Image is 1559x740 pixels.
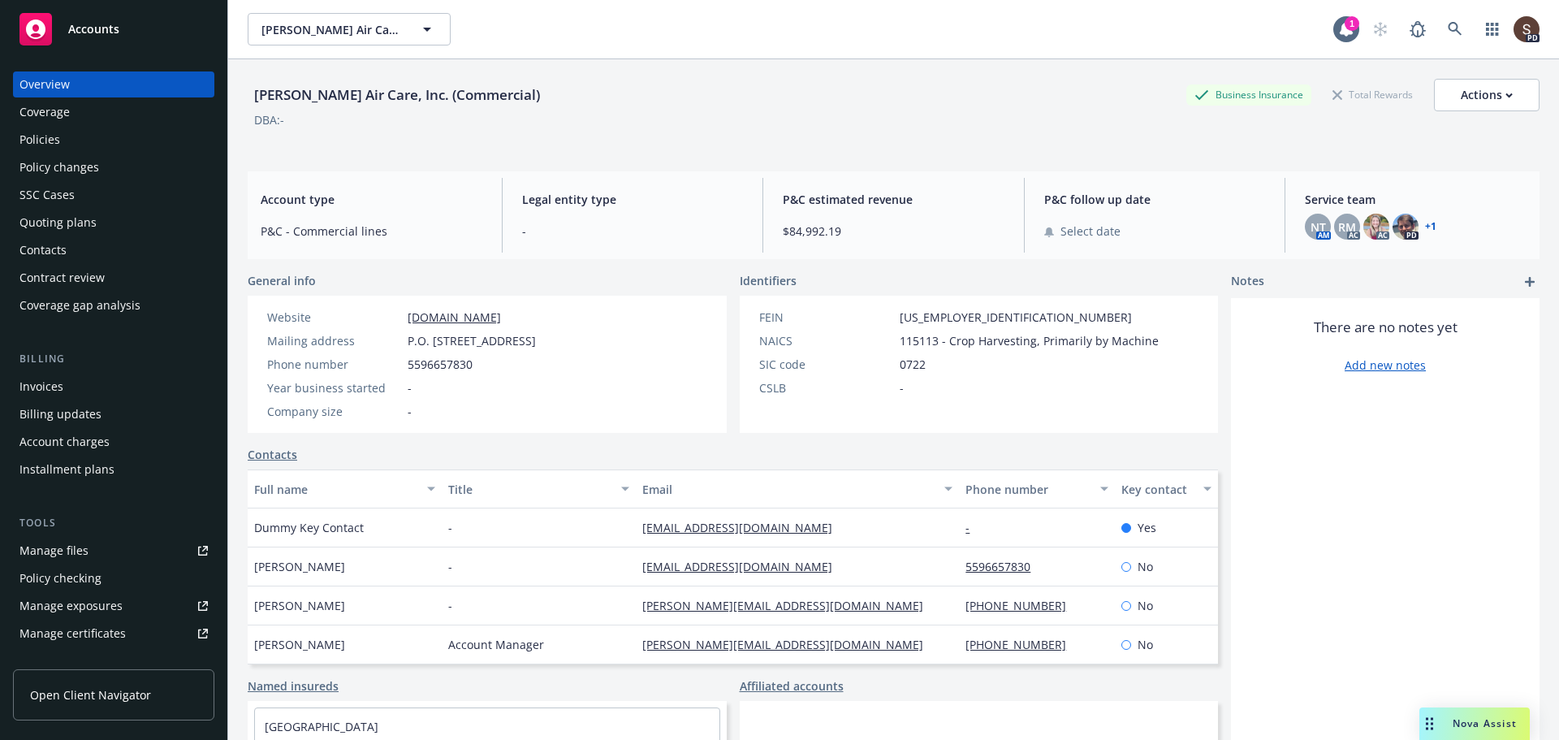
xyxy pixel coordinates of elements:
[1345,16,1359,31] div: 1
[13,374,214,400] a: Invoices
[959,470,1114,508] button: Phone number
[900,309,1132,326] span: [US_EMPLOYER_IDENTIFICATION_NUMBER]
[254,111,284,128] div: DBA: -
[448,636,544,653] span: Account Manager
[965,481,1090,498] div: Phone number
[448,481,611,498] div: Title
[254,481,417,498] div: Full name
[965,637,1079,652] a: [PHONE_NUMBER]
[1311,219,1326,236] span: NT
[13,127,214,153] a: Policies
[19,538,89,564] div: Manage files
[19,154,99,180] div: Policy changes
[642,559,845,574] a: [EMAIL_ADDRESS][DOMAIN_NAME]
[642,598,936,613] a: [PERSON_NAME][EMAIL_ADDRESS][DOMAIN_NAME]
[900,356,926,373] span: 0722
[19,292,140,318] div: Coverage gap analysis
[740,272,797,289] span: Identifiers
[1476,13,1509,45] a: Switch app
[965,559,1043,574] a: 5596657830
[1419,708,1440,740] div: Drag to move
[13,99,214,125] a: Coverage
[1186,84,1311,105] div: Business Insurance
[900,332,1159,349] span: 115113 - Crop Harvesting, Primarily by Machine
[254,519,364,536] span: Dummy Key Contact
[1425,222,1436,232] a: +1
[248,677,339,695] a: Named insureds
[19,99,70,125] div: Coverage
[13,457,214,483] a: Installment plans
[13,621,214,647] a: Manage certificates
[1520,272,1540,292] a: add
[1231,272,1264,292] span: Notes
[267,379,401,396] div: Year business started
[636,470,959,508] button: Email
[408,332,536,349] span: P.O. [STREET_ADDRESS]
[13,593,214,619] span: Manage exposures
[1453,716,1517,730] span: Nova Assist
[448,519,452,536] span: -
[1393,214,1419,240] img: photo
[1138,597,1153,614] span: No
[68,23,119,36] span: Accounts
[1138,519,1156,536] span: Yes
[522,223,744,240] span: -
[13,6,214,52] a: Accounts
[13,565,214,591] a: Policy checking
[1401,13,1434,45] a: Report a Bug
[1439,13,1471,45] a: Search
[248,470,442,508] button: Full name
[1115,470,1218,508] button: Key contact
[267,332,401,349] div: Mailing address
[448,558,452,575] span: -
[19,565,101,591] div: Policy checking
[13,648,214,674] a: Manage claims
[19,429,110,455] div: Account charges
[261,223,482,240] span: P&C - Commercial lines
[1364,13,1397,45] a: Start snowing
[1138,558,1153,575] span: No
[642,481,935,498] div: Email
[261,191,482,208] span: Account type
[19,648,101,674] div: Manage claims
[1044,191,1266,208] span: P&C follow up date
[759,356,893,373] div: SIC code
[1514,16,1540,42] img: photo
[408,379,412,396] span: -
[965,598,1079,613] a: [PHONE_NUMBER]
[13,71,214,97] a: Overview
[13,237,214,263] a: Contacts
[522,191,744,208] span: Legal entity type
[267,356,401,373] div: Phone number
[442,470,636,508] button: Title
[408,403,412,420] span: -
[13,182,214,208] a: SSC Cases
[19,182,75,208] div: SSC Cases
[19,210,97,236] div: Quoting plans
[254,597,345,614] span: [PERSON_NAME]
[448,597,452,614] span: -
[19,237,67,263] div: Contacts
[1314,318,1458,337] span: There are no notes yet
[740,677,844,695] a: Affiliated accounts
[19,401,101,427] div: Billing updates
[248,446,297,463] a: Contacts
[783,223,1004,240] span: $84,992.19
[965,520,982,535] a: -
[19,621,126,647] div: Manage certificates
[1363,214,1389,240] img: photo
[19,593,123,619] div: Manage exposures
[1121,481,1194,498] div: Key contact
[1434,79,1540,111] button: Actions
[1345,357,1426,374] a: Add new notes
[408,309,501,325] a: [DOMAIN_NAME]
[759,332,893,349] div: NAICS
[1060,223,1121,240] span: Select date
[19,457,114,483] div: Installment plans
[13,292,214,318] a: Coverage gap analysis
[900,379,904,396] span: -
[254,558,345,575] span: [PERSON_NAME]
[261,21,402,38] span: [PERSON_NAME] Air Care, Inc. (Commercial)
[13,538,214,564] a: Manage files
[248,272,316,289] span: General info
